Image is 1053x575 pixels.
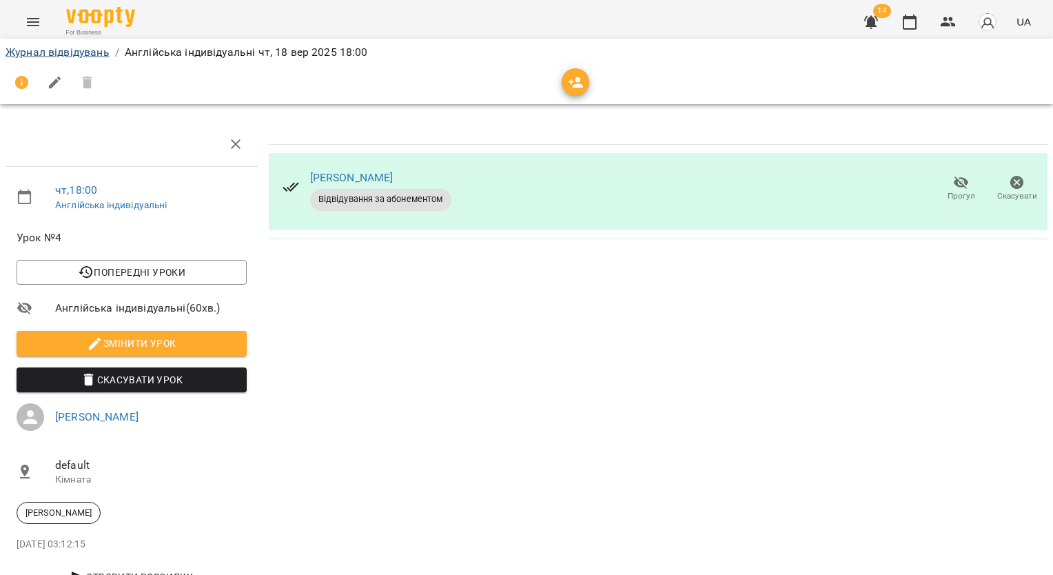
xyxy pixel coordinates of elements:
button: UA [1011,9,1036,34]
span: default [55,457,247,474]
li: / [115,44,119,61]
span: Скасувати Урок [28,372,236,388]
p: [DATE] 03:12:15 [17,538,247,552]
span: [PERSON_NAME] [17,507,100,519]
a: [PERSON_NAME] [55,410,139,423]
p: Кімната [55,473,247,487]
span: Англійська індивідуальні ( 60 хв. ) [55,300,247,316]
button: Змінити урок [17,331,247,356]
span: Змінити урок [28,335,236,352]
div: [PERSON_NAME] [17,502,101,524]
button: Скасувати [989,170,1045,208]
span: Попередні уроки [28,264,236,281]
a: Англійська індивідуальні [55,199,167,210]
span: UA [1016,14,1031,29]
nav: breadcrumb [6,44,1047,61]
button: Menu [17,6,50,39]
button: Скасувати Урок [17,367,247,392]
span: For Business [66,28,135,37]
img: avatar_s.png [978,12,997,32]
img: Voopty Logo [66,7,135,27]
a: [PERSON_NAME] [310,171,393,184]
span: Прогул [948,190,975,202]
button: Попередні уроки [17,260,247,285]
a: чт , 18:00 [55,183,97,196]
button: Прогул [933,170,989,208]
span: 14 [873,4,891,18]
span: Відвідування за абонементом [310,193,451,205]
a: Журнал відвідувань [6,46,110,59]
span: Урок №4 [17,230,247,246]
span: Скасувати [997,190,1037,202]
p: Англійська індивідуальні чт, 18 вер 2025 18:00 [125,44,368,61]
